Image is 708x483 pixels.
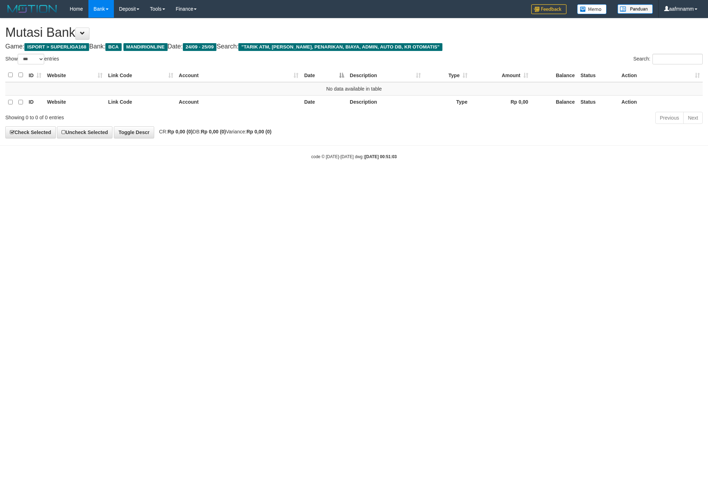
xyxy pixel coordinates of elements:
label: Search: [633,54,703,64]
small: code © [DATE]-[DATE] dwg | [311,154,397,159]
select: Showentries [18,54,44,64]
th: Link Code: activate to sort column ascending [105,68,176,82]
span: MANDIRIONLINE [123,43,168,51]
strong: Rp 0,00 (0) [246,129,272,134]
th: ID [26,95,44,109]
th: Description [347,95,424,109]
a: Next [683,112,703,124]
span: "TARIK ATM, [PERSON_NAME], PENARIKAN, BIAYA, ADMIN, AUTO DB, KR OTOMATIS" [238,43,442,51]
label: Show entries [5,54,59,64]
img: panduan.png [617,4,653,14]
th: Status [578,95,619,109]
a: Check Selected [5,126,56,138]
th: Date: activate to sort column descending [301,68,347,82]
a: Toggle Descr [114,126,154,138]
span: CR: DB: Variance: [156,129,272,134]
th: Amount: activate to sort column ascending [470,68,531,82]
th: Account: activate to sort column ascending [176,68,302,82]
th: Website: activate to sort column ascending [44,68,105,82]
input: Search: [652,54,703,64]
th: Balance [531,68,578,82]
strong: [DATE] 00:51:03 [365,154,397,159]
th: Action: activate to sort column ascending [619,68,703,82]
th: Type: activate to sort column ascending [424,68,470,82]
th: Type [424,95,470,109]
img: MOTION_logo.png [5,4,59,14]
div: Showing 0 to 0 of 0 entries [5,111,290,121]
span: BCA [105,43,121,51]
h4: Game: Bank: Date: Search: [5,43,703,50]
th: Account [176,95,302,109]
th: Description: activate to sort column ascending [347,68,424,82]
th: Balance [531,95,578,109]
strong: Rp 0,00 (0) [201,129,226,134]
th: Date [301,95,347,109]
th: Link Code [105,95,176,109]
a: Uncheck Selected [57,126,112,138]
a: Previous [655,112,684,124]
strong: Rp 0,00 (0) [168,129,193,134]
img: Button%20Memo.svg [577,4,607,14]
th: Action [619,95,703,109]
span: ISPORT > SUPERLIGA168 [24,43,89,51]
th: Status [578,68,619,82]
img: Feedback.jpg [531,4,567,14]
th: ID: activate to sort column ascending [26,68,44,82]
th: Rp 0,00 [470,95,531,109]
td: No data available in table [5,82,703,96]
span: 24/09 - 25/09 [183,43,217,51]
th: Website [44,95,105,109]
h1: Mutasi Bank [5,25,703,40]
